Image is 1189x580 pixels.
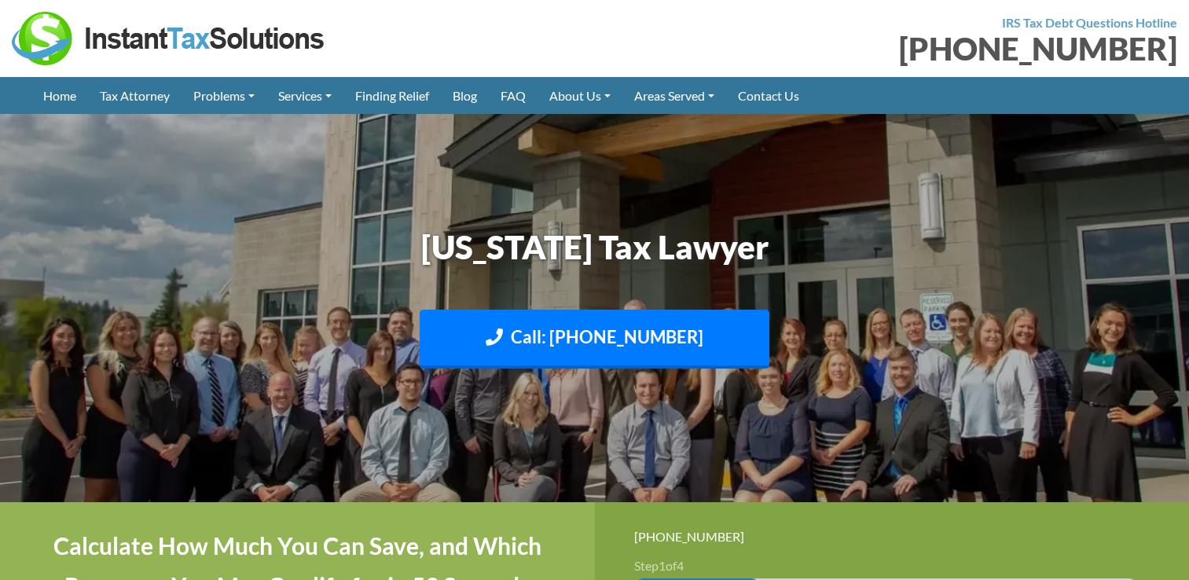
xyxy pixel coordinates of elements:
a: FAQ [489,77,538,114]
img: Instant Tax Solutions Logo [12,12,326,65]
a: Areas Served [622,77,726,114]
a: Problems [182,77,266,114]
a: Services [266,77,343,114]
a: About Us [538,77,622,114]
a: Home [31,77,88,114]
a: Finding Relief [343,77,441,114]
a: Tax Attorney [88,77,182,114]
a: Call: [PHONE_NUMBER] [420,310,769,369]
div: [PHONE_NUMBER] [634,526,1150,547]
div: [PHONE_NUMBER] [607,33,1178,64]
span: 4 [677,558,684,573]
a: Instant Tax Solutions Logo [12,29,326,44]
a: Blog [441,77,489,114]
span: 1 [659,558,666,573]
strong: IRS Tax Debt Questions Hotline [1002,15,1177,30]
h3: Step of [634,560,1150,572]
a: Contact Us [726,77,811,114]
h1: [US_STATE] Tax Lawyer [159,224,1031,270]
